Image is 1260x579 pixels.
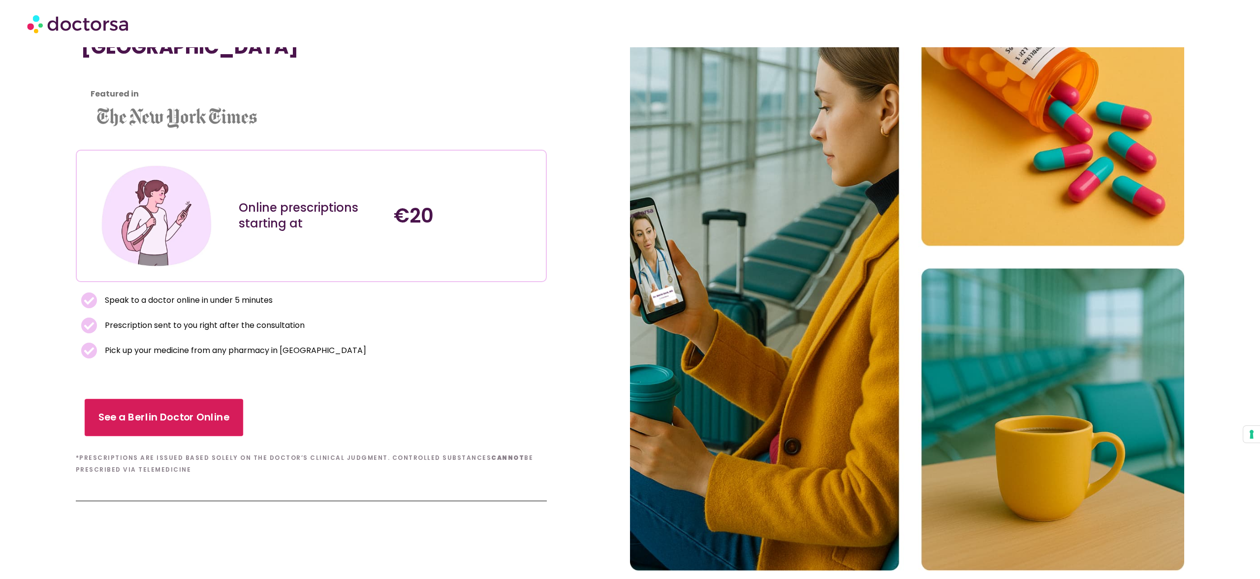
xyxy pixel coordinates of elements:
b: cannot [491,453,524,462]
iframe: Customer reviews powered by Trustpilot [81,68,228,80]
strong: Featured in [91,88,139,99]
a: See a Berlin Doctor Online [84,399,243,436]
h6: *Prescriptions are issued based solely on the doctor’s clinical judgment. Controlled substances b... [76,452,547,476]
div: Online prescriptions starting at [239,200,383,231]
img: Illustration depicting a young woman in a casual outfit, engaged with her smartphone. She has a p... [98,158,215,274]
h4: €20 [394,204,538,227]
span: Speak to a doctor online in under 5 minutes [102,293,273,307]
iframe: Customer reviews powered by Trustpilot [81,80,542,92]
span: See a Berlin Doctor Online [98,410,229,424]
button: Your consent preferences for tracking technologies [1243,426,1260,443]
h1: Online Doctor Prescription in [GEOGRAPHIC_DATA] [81,11,542,59]
span: Prescription sent to you right after the consultation [102,319,305,332]
span: Pick up your medicine from any pharmacy in [GEOGRAPHIC_DATA] [102,344,366,357]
